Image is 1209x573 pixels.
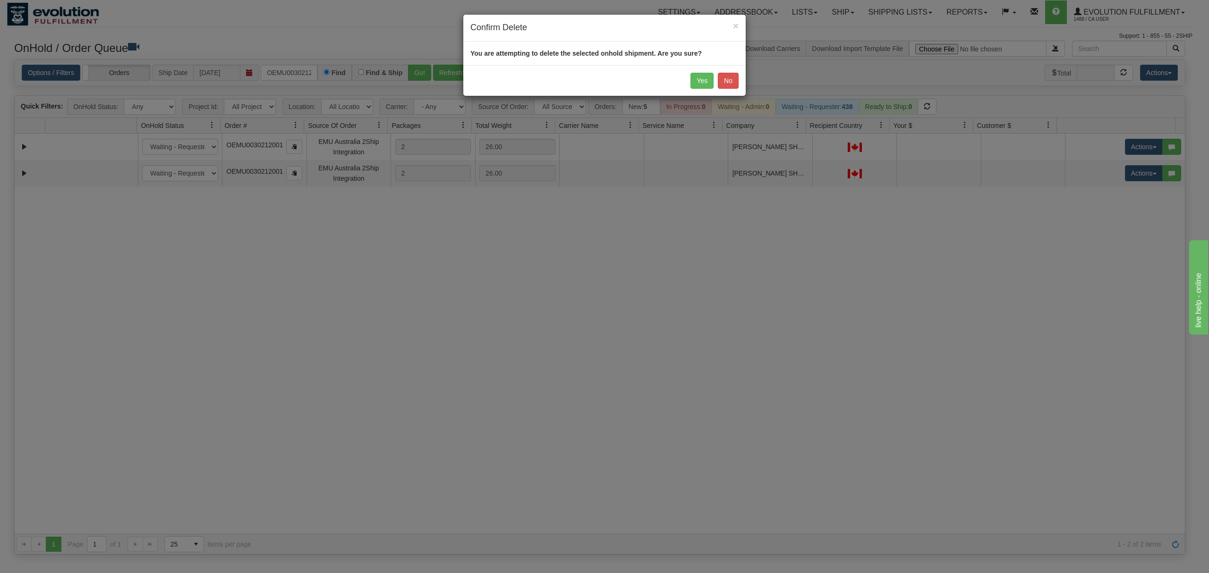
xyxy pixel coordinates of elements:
[690,73,714,89] button: Yes
[1187,238,1208,335] iframe: chat widget
[718,73,739,89] button: No
[7,6,87,17] div: live help - online
[470,22,739,34] h4: Confirm Delete
[733,21,739,31] button: Close
[733,20,739,31] span: ×
[470,50,702,57] strong: You are attempting to delete the selected onhold shipment. Are you sure?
